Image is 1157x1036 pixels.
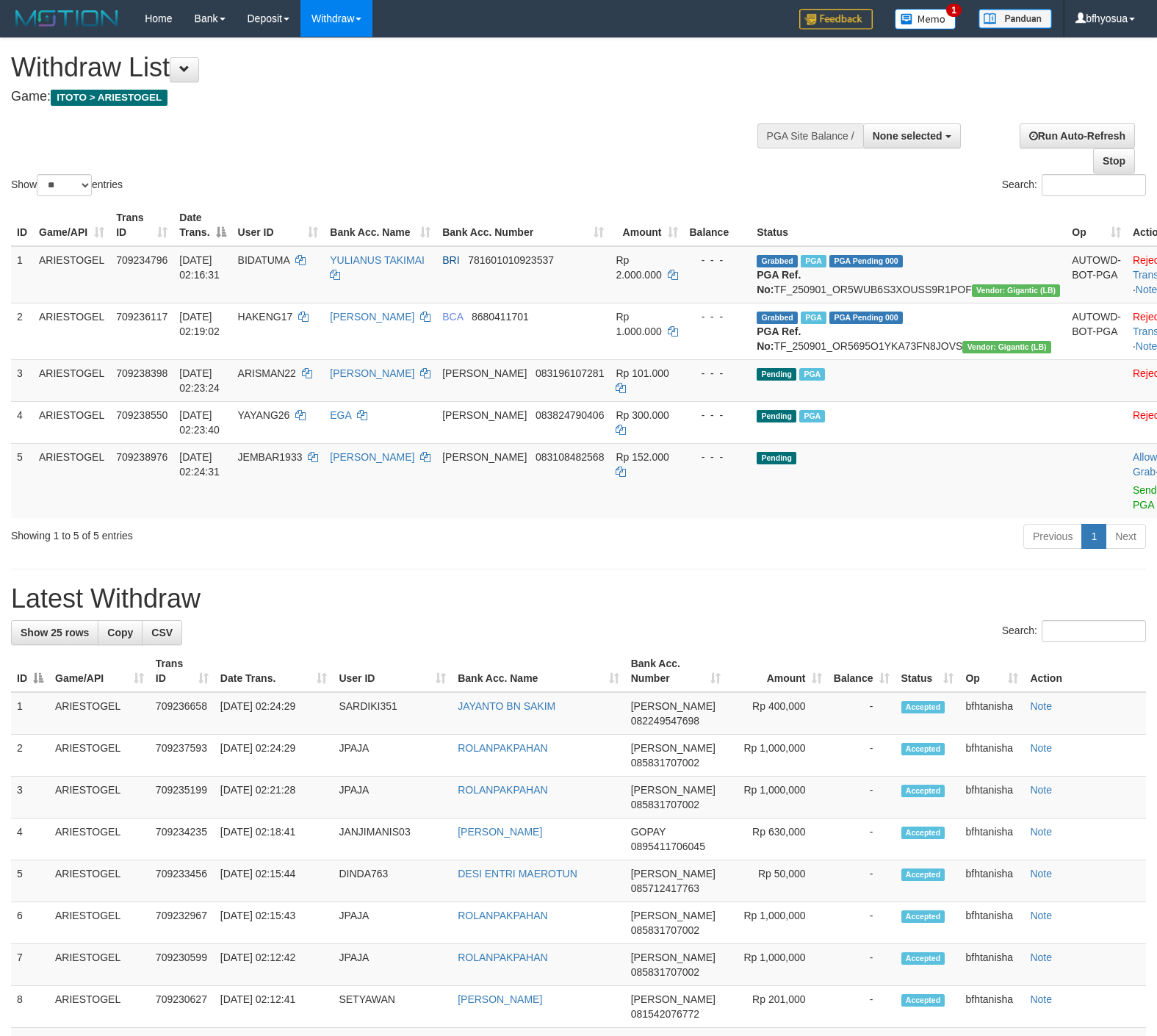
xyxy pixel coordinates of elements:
[799,368,825,381] span: Marked by bfhtanisha
[690,309,746,324] div: - - -
[49,735,150,777] td: ARIESTOGEL
[727,777,828,819] td: Rp 1,000,000
[901,952,945,965] span: Accepted
[458,868,577,879] a: DESI ENTRI MAEROTUN
[690,253,746,267] div: - - -
[901,910,945,923] span: Accepted
[901,868,945,881] span: Accepted
[631,868,716,879] span: [PERSON_NAME]
[11,692,49,735] td: 1
[458,952,547,963] a: ROLANPAKPAHAN
[107,627,133,638] span: Copy
[458,826,542,838] a: [PERSON_NAME]
[49,819,150,860] td: ARIESTOGEL
[727,692,828,735] td: Rp 400,000
[901,785,945,797] span: Accepted
[536,409,604,421] span: Copy 083824790406 to clipboard
[1030,868,1052,879] a: Note
[442,409,527,421] span: [PERSON_NAME]
[959,944,1024,986] td: bfhtanisha
[727,902,828,944] td: Rp 1,000,000
[690,366,746,381] div: - - -
[799,410,825,422] span: Marked by bfhtanisha
[901,994,945,1007] span: Accepted
[1030,993,1052,1005] a: Note
[330,311,414,323] a: [PERSON_NAME]
[631,700,716,712] span: [PERSON_NAME]
[631,1008,699,1020] span: Copy 081542076772 to clipboard
[901,743,945,755] span: Accepted
[1081,524,1106,549] a: 1
[631,952,716,963] span: [PERSON_NAME]
[215,986,334,1028] td: [DATE] 02:12:41
[11,90,757,104] h4: Game:
[11,401,33,443] td: 4
[828,860,895,902] td: -
[631,966,699,978] span: Copy 085831707002 to clipboard
[33,303,110,359] td: ARIESTOGEL
[631,799,699,810] span: Copy 085831707002 to clipboard
[51,90,167,106] span: ITOTO > ARIESTOGEL
[1066,204,1127,246] th: Op: activate to sort column ascending
[616,311,661,337] span: Rp 1.000.000
[49,902,150,944] td: ARIESTOGEL
[49,692,150,735] td: ARIESTOGEL
[799,9,873,29] img: Feedback.jpg
[1024,650,1146,692] th: Action
[110,204,173,246] th: Trans ID: activate to sort column ascending
[150,986,215,1028] td: 709230627
[828,735,895,777] td: -
[828,650,895,692] th: Balance: activate to sort column ascending
[98,620,143,645] a: Copy
[1023,524,1082,549] a: Previous
[458,784,547,796] a: ROLANPAKPAHAN
[828,986,895,1028] td: -
[895,9,956,29] img: Button%20Memo.svg
[150,735,215,777] td: 709237593
[11,650,49,692] th: ID: activate to sort column descending
[49,944,150,986] td: ARIESTOGEL
[33,443,110,518] td: ARIESTOGEL
[727,735,828,777] td: Rp 1,000,000
[616,451,668,463] span: Rp 152.000
[116,409,167,421] span: 709238550
[333,944,452,986] td: JPAJA
[458,700,555,712] a: JAYANTO BN SAKIM
[959,902,1024,944] td: bfhtanisha
[11,303,33,359] td: 2
[959,819,1024,860] td: bfhtanisha
[330,451,414,463] a: [PERSON_NAME]
[631,742,716,754] span: [PERSON_NAME]
[33,401,110,443] td: ARIESTOGEL
[333,986,452,1028] td: SETYAWAN
[1002,174,1146,196] label: Search:
[333,819,452,860] td: JANJIMANIS03
[215,944,334,986] td: [DATE] 02:12:42
[238,311,293,323] span: HAKENG17
[452,650,625,692] th: Bank Acc. Name: activate to sort column ascending
[150,944,215,986] td: 709230599
[232,204,325,246] th: User ID: activate to sort column ascending
[49,860,150,902] td: ARIESTOGEL
[150,650,215,692] th: Trans ID: activate to sort column ascending
[631,882,699,894] span: Copy 085712417763 to clipboard
[901,827,945,839] span: Accepted
[116,367,167,379] span: 709238398
[690,450,746,464] div: - - -
[179,451,220,478] span: [DATE] 02:24:31
[179,254,220,281] span: [DATE] 02:16:31
[116,311,167,323] span: 709236117
[616,367,668,379] span: Rp 101.000
[625,650,727,692] th: Bank Acc. Number: activate to sort column ascending
[215,819,334,860] td: [DATE] 02:18:41
[179,409,220,436] span: [DATE] 02:23:40
[49,777,150,819] td: ARIESTOGEL
[1030,784,1052,796] a: Note
[458,993,542,1005] a: [PERSON_NAME]
[727,944,828,986] td: Rp 1,000,000
[631,784,716,796] span: [PERSON_NAME]
[1002,620,1146,642] label: Search:
[33,246,110,303] td: ARIESTOGEL
[11,584,1146,614] h1: Latest Withdraw
[727,860,828,902] td: Rp 50,000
